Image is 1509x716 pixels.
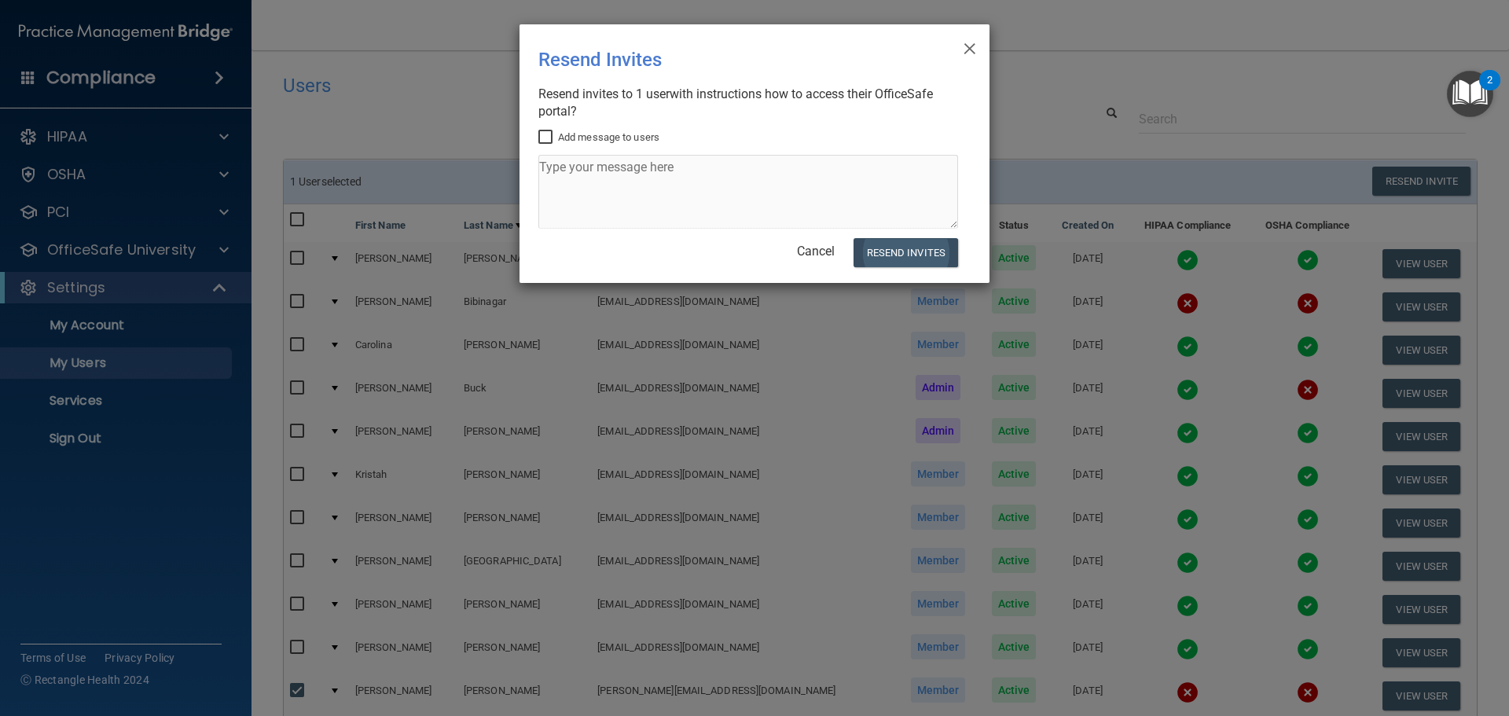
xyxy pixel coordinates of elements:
div: 2 [1487,80,1492,101]
div: Resend Invites [538,37,906,83]
iframe: Drift Widget Chat Controller [1430,608,1490,667]
span: × [963,31,977,62]
label: Add message to users [538,128,659,147]
button: Open Resource Center, 2 new notifications [1447,71,1493,117]
div: Resend invites to 1 user with instructions how to access their OfficeSafe portal? [538,86,958,120]
a: Cancel [797,244,835,259]
input: Add message to users [538,131,556,144]
button: Resend Invites [854,238,958,267]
